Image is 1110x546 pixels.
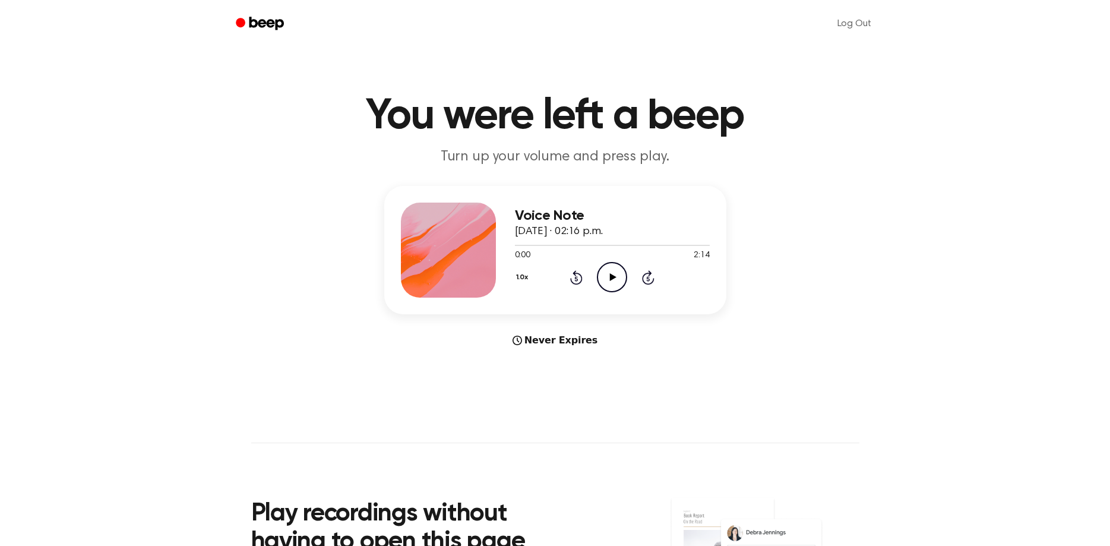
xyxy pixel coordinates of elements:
[384,333,726,348] div: Never Expires
[515,267,533,288] button: 1.0x
[826,10,883,38] a: Log Out
[251,95,859,138] h1: You were left a beep
[327,147,783,167] p: Turn up your volume and press play.
[515,226,603,237] span: [DATE] · 02:16 p.m.
[694,250,709,262] span: 2:14
[515,250,530,262] span: 0:00
[515,208,710,224] h3: Voice Note
[227,12,295,36] a: Beep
